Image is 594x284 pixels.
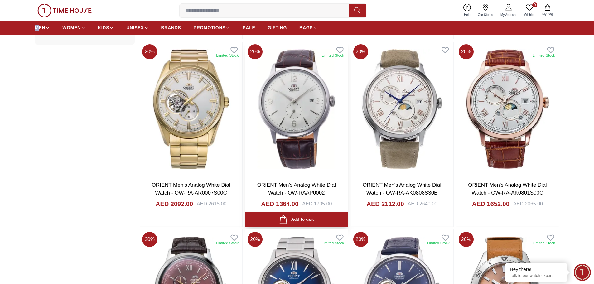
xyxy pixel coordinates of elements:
span: GIFTING [268,25,287,31]
span: My Bag [540,12,555,17]
a: Help [460,2,474,18]
button: Add to cart [245,212,348,227]
span: Help [461,12,473,17]
div: Limited Stock [216,241,239,246]
a: BAGS [299,22,317,33]
span: BRANDS [161,25,181,31]
div: AED 2640.00 [408,200,437,208]
div: AED 1705.00 [302,200,332,208]
span: Our Stores [476,12,495,17]
h4: AED 1364.00 [261,200,298,208]
a: ORIENT Men's Analog White Dial Watch - OW-RA-AK0808S30B [363,182,441,196]
div: Limited Stock [321,53,344,58]
div: Hey there! [510,266,563,272]
div: AED 2615.00 [197,200,226,208]
span: 0 [532,2,537,7]
span: 20 % [459,44,474,59]
span: 20 % [248,44,263,59]
span: MEN [35,25,45,31]
p: Talk to our watch expert! [510,273,563,278]
h4: AED 2112.00 [366,200,404,208]
div: AED 2065.00 [513,200,543,208]
a: ORIENT Men's Analog White Dial Watch - OW-RA-AR0007S00C [152,182,230,196]
a: BRANDS [161,22,181,33]
div: Add to cart [279,215,314,224]
a: ORIENT Men's Analog White Dial Watch - OW-RAAP0002 [257,182,336,196]
img: ... [37,4,92,17]
img: ORIENT Men's Analog White Dial Watch - OW-RAAP0002 [245,42,348,176]
span: 20 % [142,232,157,247]
span: 20 % [459,232,474,247]
a: SALE [243,22,255,33]
span: 20 % [353,44,368,59]
span: 20 % [248,232,263,247]
span: UNISEX [126,25,144,31]
span: Wishlist [522,12,537,17]
div: Limited Stock [321,241,344,246]
a: KIDS [98,22,114,33]
a: GIFTING [268,22,287,33]
span: 20 % [353,232,368,247]
a: MEN [35,22,50,33]
span: PROMOTIONS [194,25,226,31]
div: Limited Stock [216,53,239,58]
div: Limited Stock [533,241,555,246]
a: Our Stores [474,2,497,18]
h4: AED 2092.00 [156,200,193,208]
span: My Account [498,12,519,17]
div: Chat Widget [574,264,591,281]
span: WOMEN [62,25,81,31]
a: ORIENT Men's Analog White Dial Watch - OW-RA-AK0801S00C [468,182,547,196]
span: 20 % [142,44,157,59]
a: UNISEX [126,22,148,33]
img: ORIENT Men's Analog White Dial Watch - OW-RA-AK0808S30B [351,42,453,176]
h4: AED 1652.00 [472,200,509,208]
span: KIDS [98,25,109,31]
button: My Bag [538,3,557,18]
div: Limited Stock [533,53,555,58]
a: WOMEN [62,22,85,33]
img: ORIENT Men's Analog White Dial Watch - OW-RA-AK0801S00C [456,42,559,176]
span: SALE [243,25,255,31]
span: BAGS [299,25,313,31]
a: 0Wishlist [520,2,538,18]
img: ORIENT Men's Analog White Dial Watch - OW-RA-AR0007S00C [140,42,242,176]
a: PROMOTIONS [194,22,230,33]
div: Limited Stock [427,241,450,246]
